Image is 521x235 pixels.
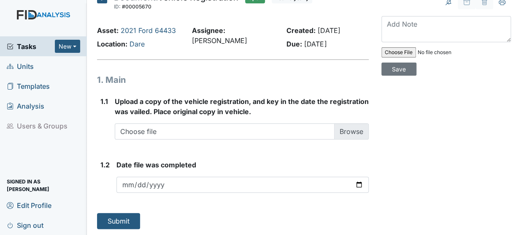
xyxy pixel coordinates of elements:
[304,40,327,48] span: [DATE]
[7,60,34,73] span: Units
[7,79,50,93] span: Templates
[7,219,43,232] span: Sign out
[7,99,44,112] span: Analysis
[114,3,121,10] span: ID:
[286,26,316,35] strong: Created:
[286,40,302,48] strong: Due:
[97,26,119,35] strong: Asset:
[97,40,127,48] strong: Location:
[318,26,340,35] span: [DATE]
[381,63,416,76] input: Save
[97,74,369,86] h1: 1. Main
[116,161,196,169] span: Date file was completed
[130,40,145,48] a: Dare
[7,41,55,52] a: Tasks
[97,213,140,229] button: Submit
[121,26,176,35] a: 2021 Ford 64433
[7,179,80,192] span: Signed in as [PERSON_NAME]
[192,36,247,45] span: [PERSON_NAME]
[115,97,369,116] span: Upload a copy of the vehicle registration, and key in the date the registration was vailed. Place...
[100,96,108,107] label: 1.1
[122,3,151,10] span: #00005670
[7,199,51,212] span: Edit Profile
[100,160,110,170] label: 1.2
[55,40,80,53] button: New
[192,26,225,35] strong: Assignee:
